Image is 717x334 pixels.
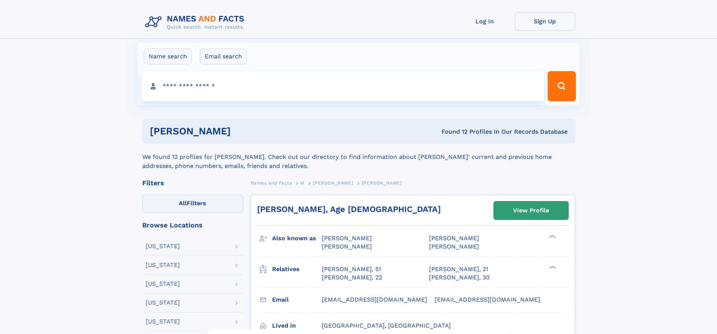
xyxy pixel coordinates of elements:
[429,243,479,250] span: [PERSON_NAME]
[548,71,575,101] button: Search Button
[200,49,247,64] label: Email search
[146,319,180,325] div: [US_STATE]
[300,180,304,186] span: M
[272,263,322,276] h3: Relatives
[142,143,575,171] div: We found 12 profiles for [PERSON_NAME]. Check out our directory to find information about [PERSON...
[435,296,540,303] span: [EMAIL_ADDRESS][DOMAIN_NAME]
[547,265,556,270] div: ❯
[142,222,243,229] div: Browse Locations
[272,319,322,332] h3: Lived in
[272,293,322,306] h3: Email
[142,12,251,32] img: Logo Names and Facts
[272,232,322,245] h3: Also known as
[429,235,479,242] span: [PERSON_NAME]
[146,300,180,306] div: [US_STATE]
[513,202,549,219] div: View Profile
[429,265,488,273] a: [PERSON_NAME], 21
[146,262,180,268] div: [US_STATE]
[515,12,575,31] a: Sign Up
[142,71,545,101] input: search input
[179,200,187,207] span: All
[144,49,192,64] label: Name search
[146,243,180,249] div: [US_STATE]
[150,127,336,136] h1: [PERSON_NAME]
[300,178,304,188] a: M
[322,265,381,273] a: [PERSON_NAME], 51
[313,178,353,188] a: [PERSON_NAME]
[336,128,568,136] div: Found 12 Profiles In Our Records Database
[313,180,353,186] span: [PERSON_NAME]
[455,12,515,31] a: Log In
[146,281,180,287] div: [US_STATE]
[547,234,556,239] div: ❯
[429,273,490,282] a: [PERSON_NAME], 30
[362,180,402,186] span: [PERSON_NAME]
[322,243,372,250] span: [PERSON_NAME]
[251,178,292,188] a: Names and Facts
[494,201,568,220] a: View Profile
[142,180,243,186] div: Filters
[142,195,243,213] label: Filters
[257,204,441,214] a: [PERSON_NAME], Age [DEMOGRAPHIC_DATA]
[322,235,372,242] span: [PERSON_NAME]
[322,296,427,303] span: [EMAIL_ADDRESS][DOMAIN_NAME]
[322,322,451,329] span: [GEOGRAPHIC_DATA], [GEOGRAPHIC_DATA]
[322,273,382,282] a: [PERSON_NAME], 22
